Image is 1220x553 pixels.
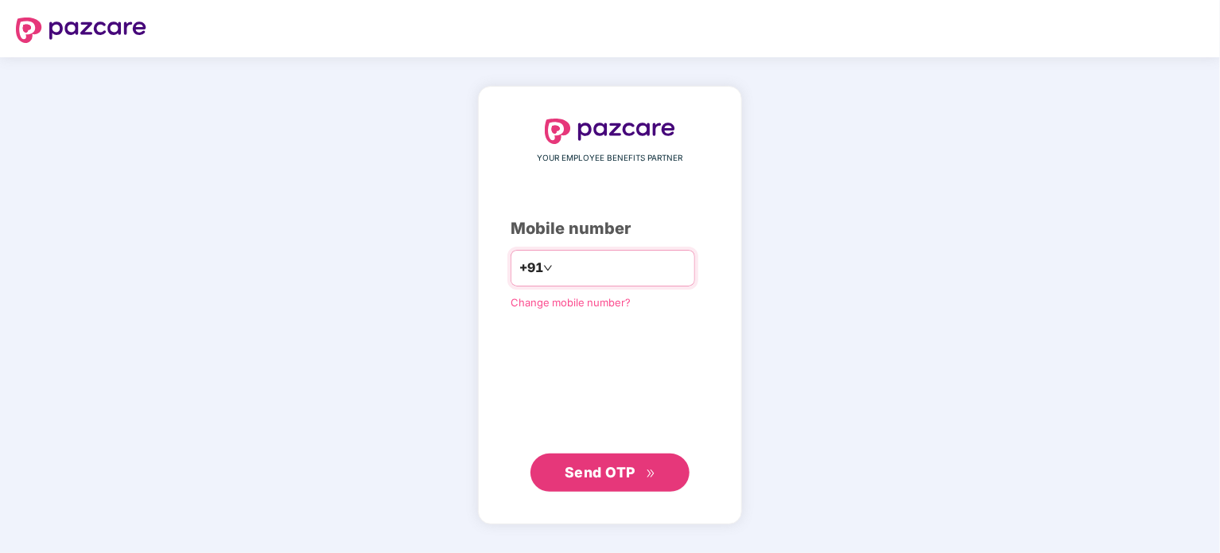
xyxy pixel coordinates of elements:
[511,216,709,241] div: Mobile number
[530,454,690,492] button: Send OTPdouble-right
[543,263,553,273] span: down
[538,152,683,165] span: YOUR EMPLOYEE BENEFITS PARTNER
[565,464,635,481] span: Send OTP
[511,296,631,309] a: Change mobile number?
[16,18,146,43] img: logo
[545,119,675,144] img: logo
[519,258,543,278] span: +91
[646,469,656,479] span: double-right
